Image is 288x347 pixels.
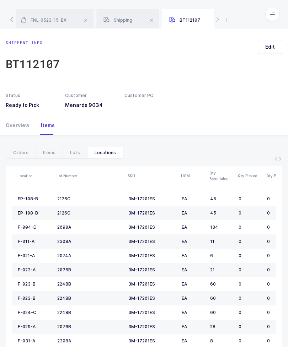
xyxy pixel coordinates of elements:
[267,310,287,315] div: 0
[103,17,132,23] span: Shipping
[6,92,57,99] div: Status
[210,239,233,244] div: 11
[128,210,176,216] div: 3M-17201ES
[239,196,261,202] div: 0
[182,296,204,301] div: EA
[18,253,52,259] div: F-021-A
[267,338,287,344] div: 0
[57,173,123,179] div: Lot Number
[6,40,60,45] div: Shipment info
[267,210,287,216] div: 0
[124,92,175,99] div: Customer PO
[182,239,204,244] div: EA
[182,196,204,202] div: EA
[182,310,204,315] div: EA
[18,267,52,273] div: F-023-A
[128,224,176,230] div: 3M-17201ES
[87,147,123,158] div: Locations
[18,324,52,330] div: F-029-A
[239,338,261,344] div: 0
[182,267,204,273] div: EA
[57,239,123,244] div: 2308A
[57,310,123,315] div: 2248B
[57,324,123,330] div: 2076B
[267,296,287,301] div: 0
[128,239,176,244] div: 3M-17201ES
[266,173,287,179] div: Qty Packed
[18,210,52,216] div: EP-108-B
[267,324,287,330] div: 0
[267,239,287,244] div: 0
[128,338,176,344] div: 3M-17201ES
[182,253,204,259] div: EA
[182,281,204,287] div: EA
[210,210,233,216] div: 45
[210,224,233,230] div: 134
[18,296,52,301] div: F-023-B
[18,224,52,230] div: F-004-D
[267,253,287,259] div: 0
[6,147,36,158] div: Orders
[239,253,261,259] div: 0
[57,224,123,230] div: 2090A
[210,267,233,273] div: 21
[65,92,116,99] div: Customer
[169,17,200,23] span: BT112107
[128,324,176,330] div: 3M-17201ES
[128,173,177,179] div: SKU
[239,281,261,287] div: 0
[210,338,233,344] div: 8
[182,324,204,330] div: EA
[210,253,233,259] div: 6
[128,296,176,301] div: 3M-17201ES
[18,239,52,244] div: F-011-A
[18,196,52,202] div: EP-108-B
[265,43,275,50] span: Edit
[210,324,233,330] div: 28
[239,296,261,301] div: 0
[17,173,52,179] div: Location
[182,224,204,230] div: EA
[63,147,87,158] div: Lots
[239,267,261,273] div: 0
[128,281,176,287] div: 3M-17201ES
[239,239,261,244] div: 0
[57,253,123,259] div: 2074A
[57,296,123,301] div: 2248B
[239,224,261,230] div: 0
[209,170,234,181] div: Qty Scheduled
[57,210,123,216] div: 2126C
[182,210,204,216] div: EA
[210,296,233,301] div: 60
[239,210,261,216] div: 0
[128,196,176,202] div: 3M-17201ES
[57,196,123,202] div: 2126C
[267,267,287,273] div: 0
[18,310,52,315] div: F-024-C
[210,196,233,202] div: 45
[239,310,261,315] div: 0
[128,267,176,273] div: 3M-17201ES
[182,338,204,344] div: EA
[6,102,57,109] h3: Ready to Pick
[258,40,282,54] button: Edit
[65,102,116,109] h3: Menards 9034
[18,338,52,344] div: F-031-A
[239,324,261,330] div: 0
[18,281,52,287] div: F-023-B
[6,116,35,135] div: Overview
[128,310,176,315] div: 3M-17201ES
[210,281,233,287] div: 60
[35,116,55,135] div: Items
[267,281,287,287] div: 0
[238,173,262,179] div: Qty Picked
[36,147,63,158] div: Items
[210,310,233,315] div: 60
[57,338,123,344] div: 2308A
[181,173,205,179] div: UOM
[21,17,66,23] span: FNL-0523-15-BX
[57,281,123,287] div: 2248B
[267,224,287,230] div: 0
[57,267,123,273] div: 2076B
[128,253,176,259] div: 3M-17201ES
